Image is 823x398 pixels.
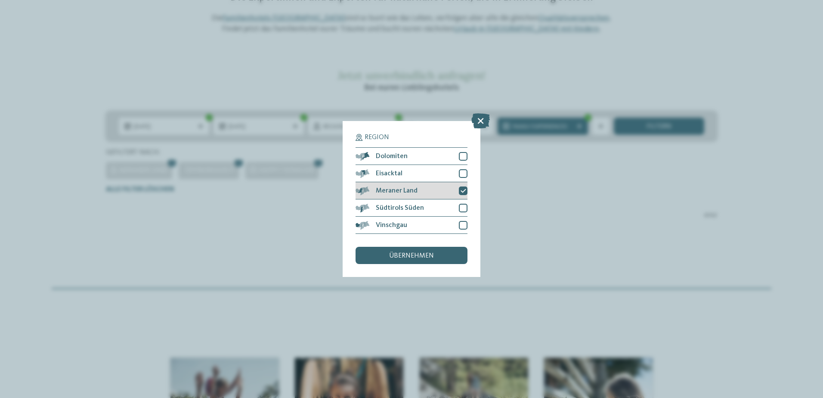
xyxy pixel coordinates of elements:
span: Region [365,134,389,141]
span: Meraner Land [376,187,418,194]
span: Südtirols Süden [376,205,424,211]
span: übernehmen [389,252,434,259]
span: Vinschgau [376,222,407,229]
span: Dolomiten [376,153,408,160]
span: Eisacktal [376,170,402,177]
